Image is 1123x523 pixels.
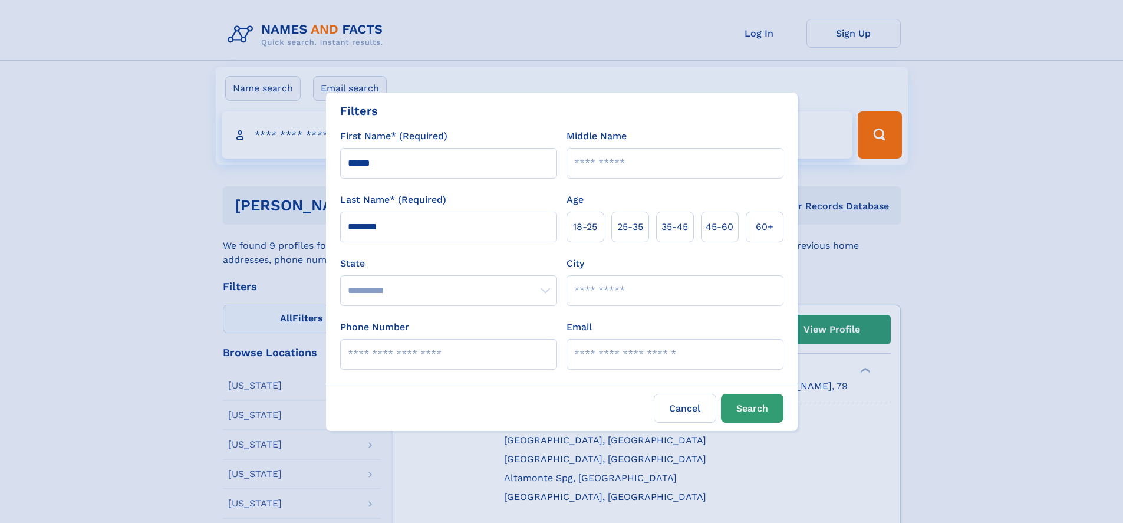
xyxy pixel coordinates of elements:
label: Age [567,193,584,207]
label: Phone Number [340,320,409,334]
span: 45‑60 [706,220,733,234]
label: First Name* (Required) [340,129,447,143]
label: State [340,256,557,271]
label: Middle Name [567,129,627,143]
button: Search [721,394,783,423]
span: 18‑25 [573,220,597,234]
div: Filters [340,102,378,120]
label: Email [567,320,592,334]
label: Cancel [654,394,716,423]
span: 35‑45 [661,220,688,234]
label: City [567,256,584,271]
label: Last Name* (Required) [340,193,446,207]
span: 60+ [756,220,773,234]
span: 25‑35 [617,220,643,234]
